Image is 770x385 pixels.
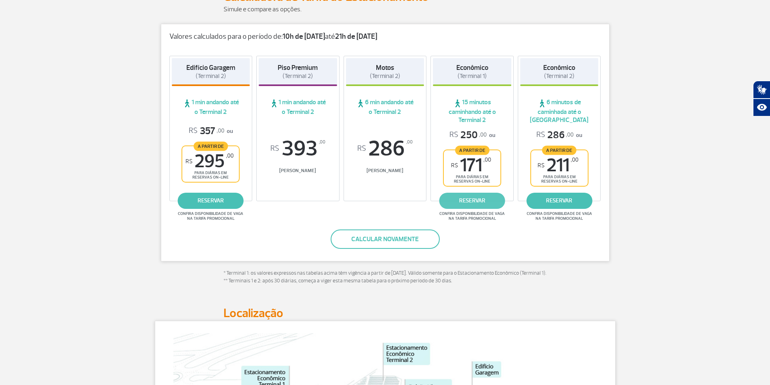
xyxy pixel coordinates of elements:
strong: 10h de [DATE] [283,32,325,41]
p: Valores calculados para o período de: até [169,32,601,41]
span: para diárias em reservas on-line [451,175,494,184]
strong: Motos [376,63,394,72]
p: * Terminal 1: os valores expressos nas tabelas acima têm vigência a partir de [DATE]. Válido some... [224,269,547,285]
span: [PERSON_NAME] [346,168,424,174]
strong: 21h de [DATE] [335,32,377,41]
p: Simule e compare as opções. [224,4,547,14]
span: (Terminal 2) [196,72,226,80]
button: Abrir recursos assistivos. [753,99,770,116]
span: 211 [538,156,578,175]
p: ou [449,129,495,141]
p: ou [189,125,233,137]
span: A partir de [542,145,576,155]
span: 6 minutos de caminhada até o [GEOGRAPHIC_DATA] [520,98,599,124]
sup: ,00 [483,156,491,163]
sup: R$ [357,144,366,153]
button: Abrir tradutor de língua de sinais. [753,81,770,99]
sup: R$ [451,162,458,169]
strong: Econômico [543,63,575,72]
button: Calcular novamente [331,229,440,249]
strong: Econômico [456,63,488,72]
span: 15 minutos caminhando até o Terminal 2 [433,98,511,124]
span: 171 [451,156,491,175]
span: [PERSON_NAME] [259,168,337,174]
span: 250 [449,129,487,141]
strong: Piso Premium [278,63,318,72]
span: (Terminal 1) [458,72,487,80]
sup: R$ [186,158,192,165]
sup: R$ [270,144,279,153]
span: 295 [186,152,234,170]
span: Confira disponibilidade de vaga na tarifa promocional [525,211,593,221]
div: Plugin de acessibilidade da Hand Talk. [753,81,770,116]
span: Confira disponibilidade de vaga na tarifa promocional [438,211,506,221]
sup: R$ [538,162,544,169]
span: para diárias em reservas on-line [189,170,232,180]
a: reservar [526,193,592,209]
span: 357 [189,125,224,137]
span: 286 [536,129,574,141]
sup: ,00 [406,138,413,147]
h2: Localização [224,306,547,321]
span: (Terminal 2) [370,72,400,80]
sup: ,00 [571,156,578,163]
span: (Terminal 2) [283,72,313,80]
sup: ,00 [226,152,234,159]
span: A partir de [455,145,489,155]
strong: Edifício Garagem [186,63,235,72]
span: 393 [259,138,337,160]
span: para diárias em reservas on-line [538,175,581,184]
span: 1 min andando até o Terminal 2 [172,98,250,116]
span: Confira disponibilidade de vaga na tarifa promocional [177,211,245,221]
span: 286 [346,138,424,160]
sup: ,00 [319,138,325,147]
span: (Terminal 2) [544,72,574,80]
a: reservar [178,193,244,209]
p: ou [536,129,582,141]
span: 1 min andando até o Terminal 2 [259,98,337,116]
a: reservar [439,193,505,209]
span: 6 min andando até o Terminal 2 [346,98,424,116]
span: A partir de [194,141,228,151]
